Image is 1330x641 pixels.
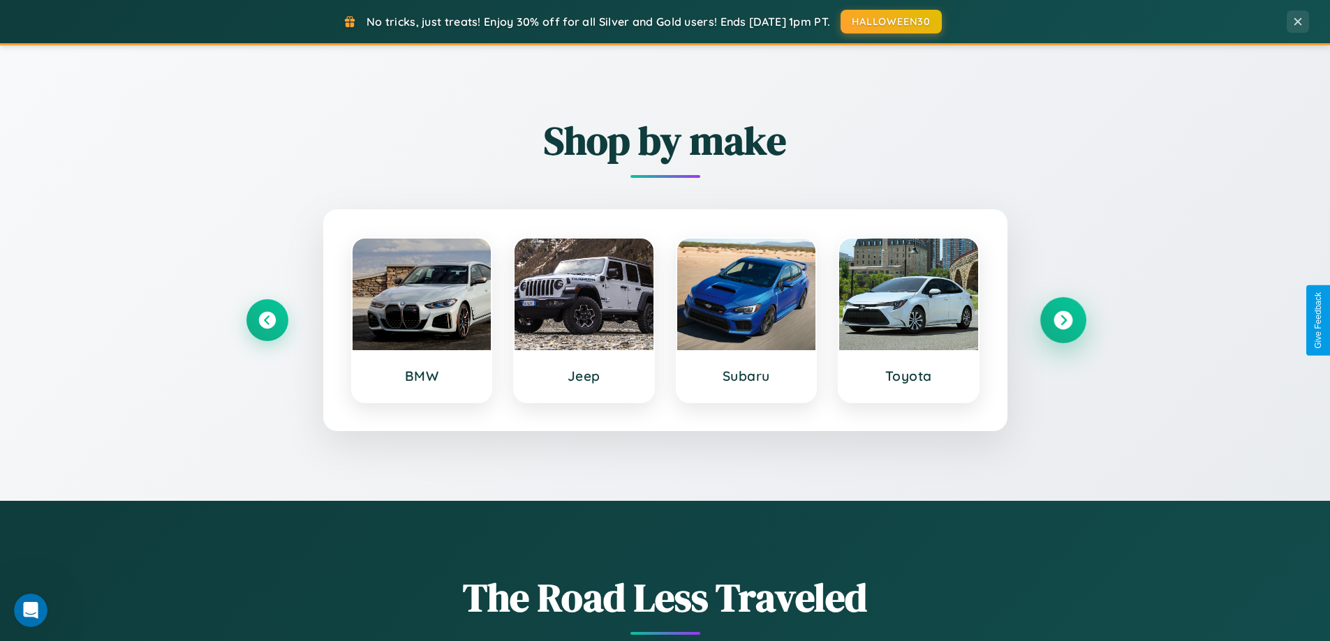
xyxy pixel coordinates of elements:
h3: BMW [367,368,478,384]
div: Give Feedback [1313,292,1323,349]
h3: Subaru [691,368,802,384]
iframe: Intercom live chat [14,594,47,627]
button: HALLOWEEN30 [841,10,942,33]
h3: Toyota [853,368,964,384]
h1: The Road Less Traveled [246,571,1084,624]
span: No tricks, just treats! Enjoy 30% off for all Silver and Gold users! Ends [DATE] 1pm PT. [367,15,830,29]
h2: Shop by make [246,114,1084,167]
h3: Jeep [529,368,640,384]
